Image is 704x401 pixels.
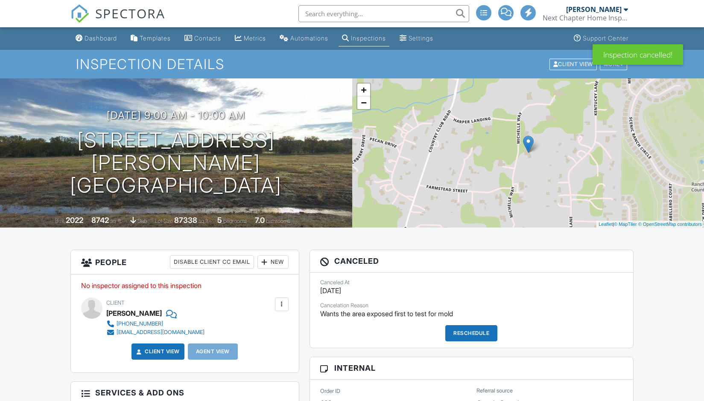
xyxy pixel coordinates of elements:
span: Client [106,300,125,306]
a: Zoom in [357,84,370,96]
div: Templates [140,35,171,42]
div: 5 [217,216,222,225]
a: Metrics [231,31,269,46]
div: | [596,221,704,228]
div: Dashboard [85,35,117,42]
a: [EMAIL_ADDRESS][DOMAIN_NAME] [106,328,204,337]
div: Inspections [351,35,386,42]
div: 2022 [66,216,83,225]
div: New [257,255,289,269]
div: Settings [409,35,433,42]
div: Canceled At [320,279,623,286]
span: Built [55,218,64,224]
div: 8742 [91,216,109,225]
div: Support Center [583,35,628,42]
a: Leaflet [599,222,613,227]
a: Automations (Advanced) [276,31,332,46]
div: 7.0 [255,216,265,225]
span: bedrooms [223,218,247,224]
h3: [DATE] 9:00 am - 10:00 am [107,110,245,121]
div: Contacts [194,35,221,42]
a: SPECTORA [70,12,165,29]
p: [DATE] [320,286,623,295]
a: Client View [549,61,599,67]
a: Contacts [181,31,225,46]
h3: People [71,250,299,274]
h1: Inspection Details [76,57,628,72]
span: sq.ft. [199,218,209,224]
h1: [STREET_ADDRESS][PERSON_NAME] [GEOGRAPHIC_DATA] [14,129,339,196]
a: Support Center [570,31,632,46]
label: Order ID [320,387,340,395]
div: Client View [549,58,597,70]
a: Inspections [339,31,389,46]
a: © OpenStreetMap contributors [638,222,702,227]
span: SPECTORA [95,4,165,22]
a: © MapTiler [614,222,637,227]
span: Lot Size [155,218,173,224]
div: Automations [290,35,328,42]
a: Settings [396,31,437,46]
h3: Internal [310,357,634,379]
div: [PERSON_NAME] [566,5,622,14]
h3: Canceled [310,250,634,272]
div: Next Chapter Home Inspections [543,14,628,22]
div: [PERSON_NAME] [106,307,162,320]
div: Disable Client CC Email [170,255,254,269]
div: Inspection cancelled! [593,44,683,65]
a: Templates [127,31,174,46]
div: More [600,58,628,70]
a: [PHONE_NUMBER] [106,320,204,328]
div: Metrics [244,35,266,42]
a: Zoom out [357,96,370,109]
div: Reschedule [445,325,497,341]
span: sq. ft. [110,218,122,224]
div: Cancelation Reason [320,302,623,309]
div: [PHONE_NUMBER] [117,320,163,327]
img: The Best Home Inspection Software - Spectora [70,4,89,23]
p: No inspector assigned to this inspection [81,281,289,290]
a: Client View [134,347,180,356]
span: slab [137,218,147,224]
label: Referral source [476,387,513,395]
a: Dashboard [72,31,120,46]
p: Wants the area exposed first to test for mold [320,309,623,318]
div: [EMAIL_ADDRESS][DOMAIN_NAME] [117,329,204,336]
input: Search everything... [298,5,469,22]
div: 87338 [174,216,197,225]
span: bathrooms [266,218,290,224]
